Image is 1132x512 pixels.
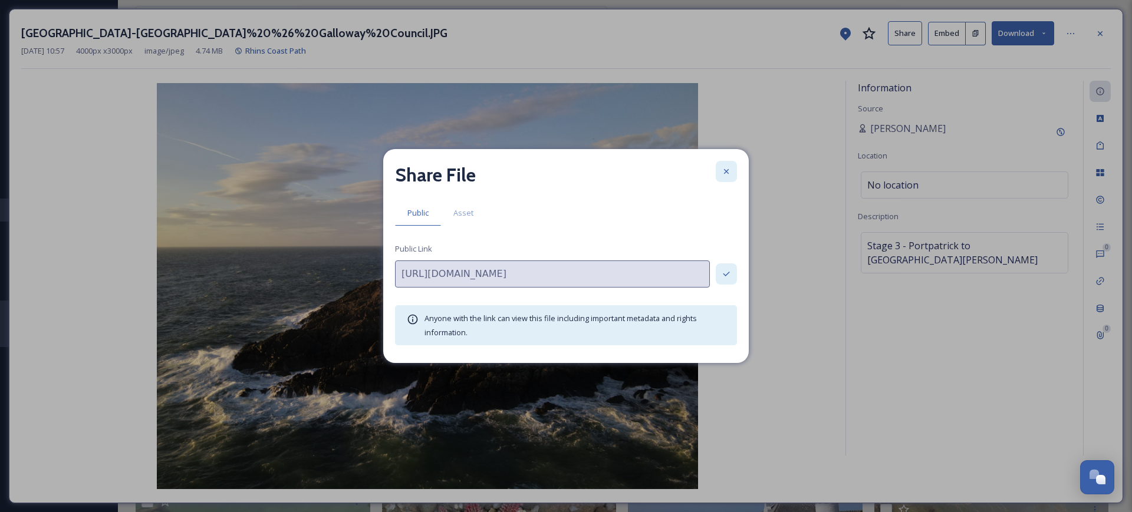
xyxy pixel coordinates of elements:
[395,243,432,255] span: Public Link
[395,161,476,189] h2: Share File
[453,207,473,219] span: Asset
[424,313,697,338] span: Anyone with the link can view this file including important metadata and rights information.
[407,207,429,219] span: Public
[1080,460,1114,494] button: Open Chat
